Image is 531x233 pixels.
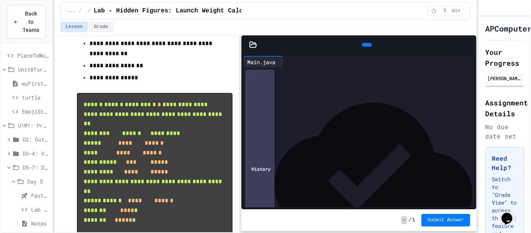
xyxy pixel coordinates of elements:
[94,6,265,16] span: Lab - Hidden Figures: Launch Weight Calculator
[17,51,49,60] span: PlaceToWonder
[18,121,49,130] span: U1M1: Primitives, Variables, Basic I/O
[428,217,464,223] span: Submit Answer
[412,217,415,223] span: 1
[31,191,49,200] span: Fast Start
[421,214,470,226] button: Submit Answer
[452,8,461,14] span: min
[31,205,49,214] span: Lab Lecture
[18,65,49,74] span: Unit0TurtleAvatar
[22,93,49,102] span: turtle
[498,202,523,225] iframe: chat widget
[485,47,524,68] h2: Your Progress
[439,8,451,14] span: 5
[487,75,522,82] div: [PERSON_NAME]
[485,97,524,119] h2: Assignment Details
[401,216,407,224] span: -
[243,56,283,68] div: Main.java
[88,8,91,14] span: /
[23,163,49,172] span: D5-7: Data Types and Number Calculations
[243,58,279,66] div: Main.java
[67,8,76,14] span: ...
[7,5,46,39] button: Back to Teams
[492,154,517,172] h3: Need Help?
[79,8,81,14] span: /
[23,149,49,158] span: D3-4: Variables and Input
[31,219,49,228] span: Notes
[23,10,39,34] span: Back to Teams
[23,135,49,144] span: D2: Output and Compiling Code
[27,177,49,186] span: Day 5
[89,22,113,32] button: Grade
[409,217,411,223] span: /
[485,122,524,141] div: No due date set
[22,107,49,116] span: EmojiStarter
[22,79,49,88] span: myFirstJavaProgram
[61,22,87,32] button: Lesson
